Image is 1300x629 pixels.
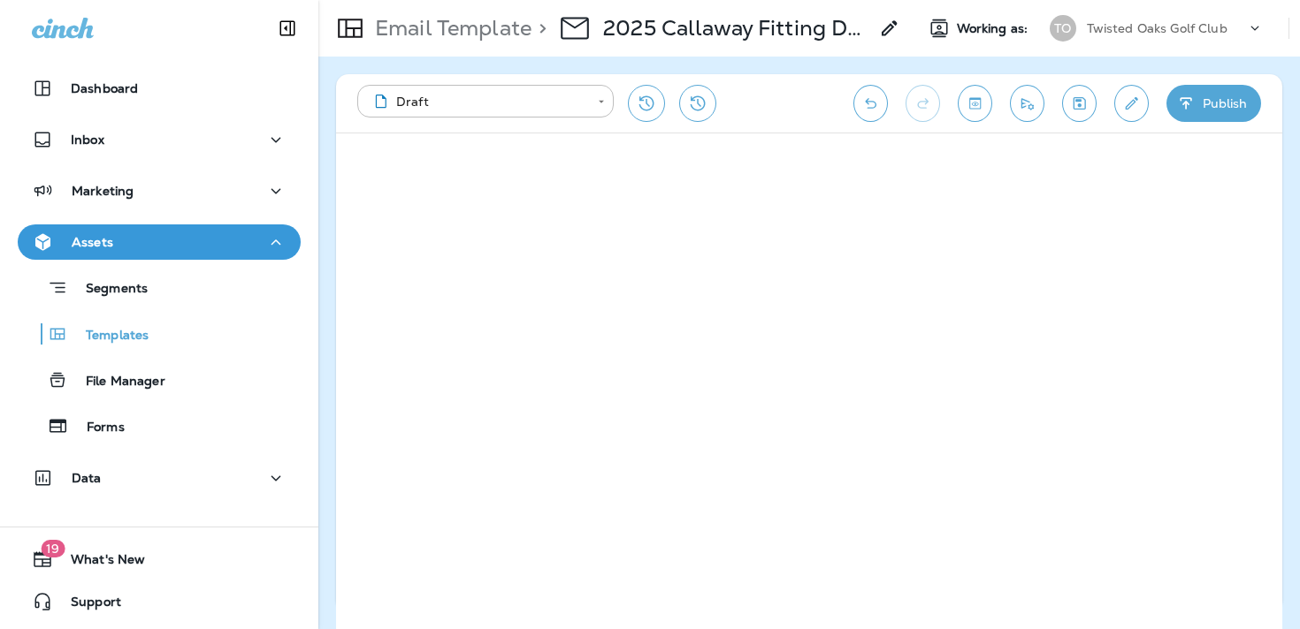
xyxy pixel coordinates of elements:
p: Segments [68,281,148,299]
p: File Manager [68,374,165,390]
span: 19 [41,540,65,557]
div: Draft [370,93,585,110]
p: 2025 Callaway Fitting Day - 10/30 [603,15,868,42]
p: Email Template [368,15,531,42]
button: View Changelog [679,85,716,122]
p: Marketing [72,184,134,198]
button: Marketing [18,173,301,208]
p: Templates [68,328,149,345]
button: Publish [1166,85,1261,122]
button: Data [18,460,301,496]
button: File Manager [18,361,301,398]
button: Dashboard [18,71,301,106]
span: Working as: [957,21,1032,36]
button: Assets [18,224,301,260]
button: 19What's New [18,542,301,577]
span: Support [53,595,121,616]
p: > [531,15,547,42]
button: Undo [853,85,888,122]
p: Dashboard [71,81,138,95]
button: Save [1062,85,1097,122]
span: What's New [53,552,145,573]
p: Assets [72,235,113,249]
button: Toggle preview [958,85,992,122]
p: Twisted Oaks Golf Club [1087,21,1227,35]
div: TO [1050,15,1076,42]
button: Segments [18,269,301,307]
p: Inbox [71,133,104,147]
button: Support [18,584,301,619]
p: Data [72,471,102,485]
button: Templates [18,315,301,352]
p: Forms [69,420,125,436]
button: Collapse Sidebar [263,11,312,46]
button: Edit details [1114,85,1149,122]
button: Inbox [18,122,301,157]
button: Forms [18,407,301,444]
button: Send test email [1010,85,1044,122]
button: Restore from previous version [628,85,665,122]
